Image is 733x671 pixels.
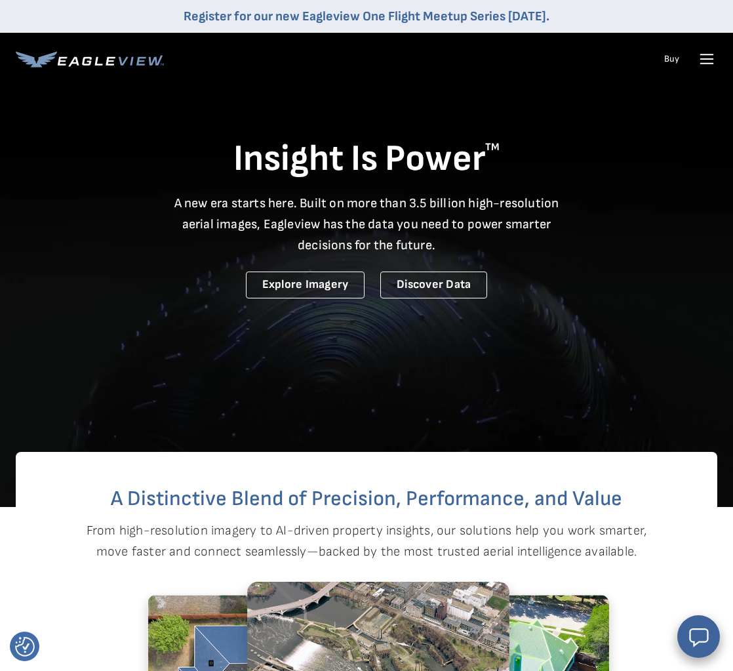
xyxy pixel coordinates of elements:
p: From high-resolution imagery to AI-driven property insights, our solutions help you work smarter,... [86,520,647,562]
img: Revisit consent button [15,637,35,657]
a: Discover Data [380,272,487,298]
button: Open chat window [677,615,720,658]
button: Consent Preferences [15,637,35,657]
a: Buy [664,53,679,65]
a: Explore Imagery [246,272,365,298]
h2: A Distinctive Blend of Precision, Performance, and Value [68,489,665,510]
sup: TM [485,141,500,153]
h1: Insight Is Power [16,136,717,182]
p: A new era starts here. Built on more than 3.5 billion high-resolution aerial images, Eagleview ha... [166,193,567,256]
a: Register for our new Eagleview One Flight Meetup Series [DATE]. [184,9,549,24]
